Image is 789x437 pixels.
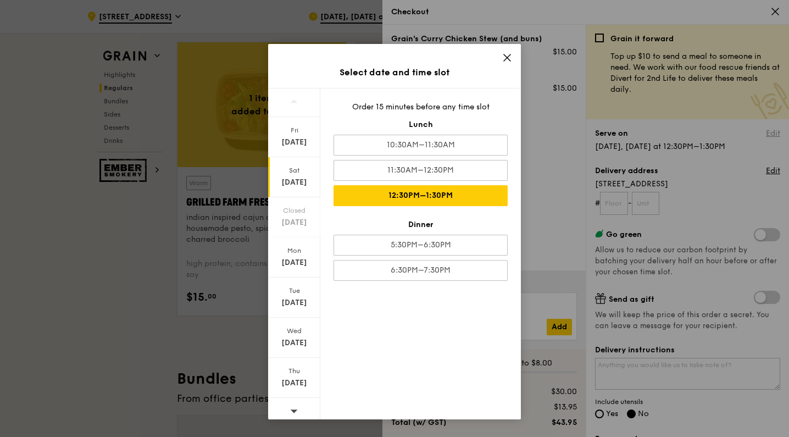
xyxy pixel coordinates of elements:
[334,102,508,113] div: Order 15 minutes before any time slot
[334,160,508,181] div: 11:30AM–12:30PM
[334,185,508,206] div: 12:30PM–1:30PM
[334,235,508,256] div: 5:30PM–6:30PM
[268,66,521,79] div: Select date and time slot
[334,260,508,281] div: 6:30PM–7:30PM
[334,219,508,230] div: Dinner
[334,119,508,130] div: Lunch
[334,135,508,156] div: 10:30AM–11:30AM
